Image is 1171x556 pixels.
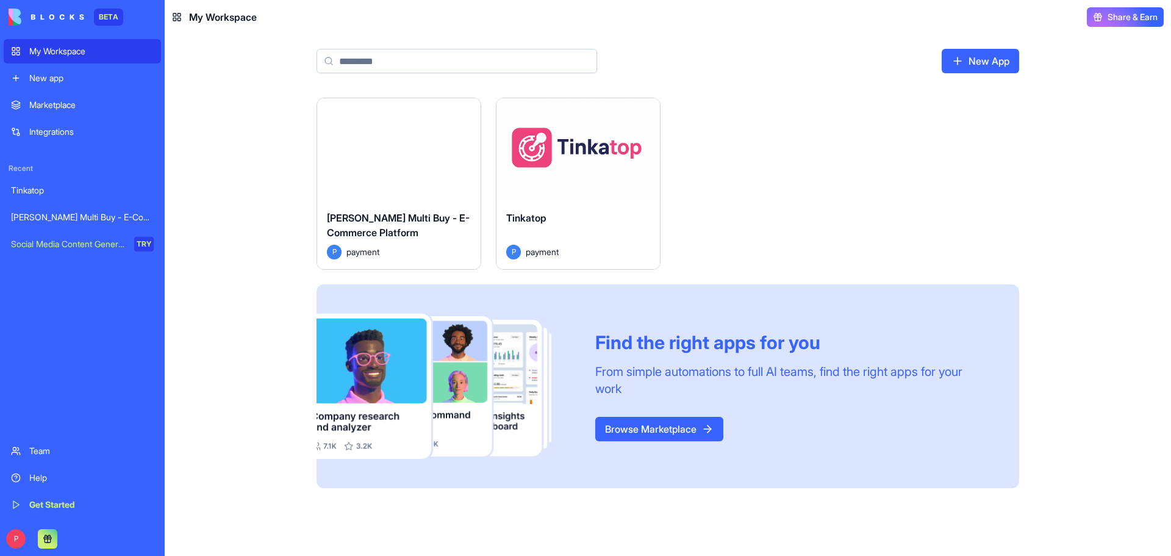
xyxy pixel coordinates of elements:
[11,184,154,197] div: Tinkatop
[327,212,470,239] span: [PERSON_NAME] Multi Buy - E-Commerce Platform
[11,211,154,223] div: [PERSON_NAME] Multi Buy - E-Commerce Platform
[595,417,723,441] a: Browse Marketplace
[4,93,161,117] a: Marketplace
[29,472,154,484] div: Help
[4,493,161,517] a: Get Started
[4,205,161,229] a: [PERSON_NAME] Multi Buy - E-Commerce Platform
[134,237,154,251] div: TRY
[4,178,161,203] a: Tinkatop
[11,238,126,250] div: Social Media Content Generator
[506,212,546,224] span: Tinkatop
[1087,7,1164,27] button: Share & Earn
[29,126,154,138] div: Integrations
[496,98,661,270] a: TinkatopPpayment
[4,164,161,173] span: Recent
[29,45,154,57] div: My Workspace
[9,9,84,26] img: logo
[4,120,161,144] a: Integrations
[29,99,154,111] div: Marketplace
[9,9,123,26] a: BETA
[189,10,257,24] span: My Workspace
[942,49,1019,73] a: New App
[595,331,990,353] div: Find the right apps for you
[94,9,123,26] div: BETA
[29,499,154,511] div: Get Started
[29,445,154,457] div: Team
[595,363,990,397] div: From simple automations to full AI teams, find the right apps for your work
[327,245,342,259] span: P
[4,39,161,63] a: My Workspace
[4,232,161,256] a: Social Media Content GeneratorTRY
[4,439,161,463] a: Team
[4,466,161,490] a: Help
[317,314,576,460] img: Frame_181_egmpey.png
[6,529,26,549] span: P
[506,245,521,259] span: P
[526,245,559,258] span: payment
[317,98,481,270] a: [PERSON_NAME] Multi Buy - E-Commerce PlatformPpayment
[4,66,161,90] a: New app
[346,245,379,258] span: payment
[1108,11,1158,23] span: Share & Earn
[29,72,154,84] div: New app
